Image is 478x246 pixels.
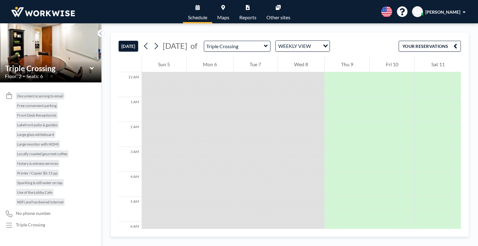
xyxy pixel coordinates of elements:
[266,15,290,20] span: Other sites
[425,9,460,15] span: [PERSON_NAME]
[163,41,187,50] span: [DATE]
[415,57,461,72] div: Sat 11
[190,41,197,51] span: of
[10,6,76,18] img: organization-logo
[399,41,461,52] button: YOUR RESERVATIONS
[5,73,21,79] span: Floor: 2
[17,171,58,175] span: Printer / Copier $0.15 pp
[16,222,45,228] div: Triple Crossing
[188,15,207,20] span: Schedule
[17,103,57,108] span: Free convenient parking
[217,15,229,20] span: Maps
[17,132,54,137] span: Large glass whiteboard
[278,57,325,72] div: Wed 8
[119,147,142,172] div: 3 AM
[17,161,58,166] span: Notary & witness services
[204,41,264,51] input: Triple Crossing
[313,42,319,50] input: Search for option
[5,64,90,73] input: Triple Crossing
[142,57,186,72] div: Sun 5
[17,190,52,195] span: Use of the Lobby Cafe
[187,57,233,72] div: Mon 6
[23,74,25,78] span: •
[370,57,415,72] div: Fri 10
[119,172,142,197] div: 4 AM
[119,97,142,122] div: 1 AM
[17,113,56,118] span: Front Desk Receptionist
[119,122,142,147] div: 2 AM
[233,57,278,72] div: Tue 7
[17,200,63,204] span: WiFi and hardwired Internet
[119,197,142,221] div: 5 AM
[17,151,67,156] span: Locally roasted gourmet coffee
[17,94,63,98] span: Document scanning to email
[277,42,312,50] span: WEEKLY VIEW
[325,57,369,72] div: Thu 9
[119,72,142,97] div: 12 AM
[26,73,43,79] span: Seats: 6
[16,211,51,216] span: No phone number
[276,41,330,51] div: Search for option
[119,41,138,52] button: [DATE]
[17,123,58,127] span: Lakefront patio & gazebo
[17,180,63,185] span: Sparkling & still water on tap
[239,15,256,20] span: Reports
[415,9,420,15] span: LB
[17,142,59,146] span: Large monitor with HDMI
